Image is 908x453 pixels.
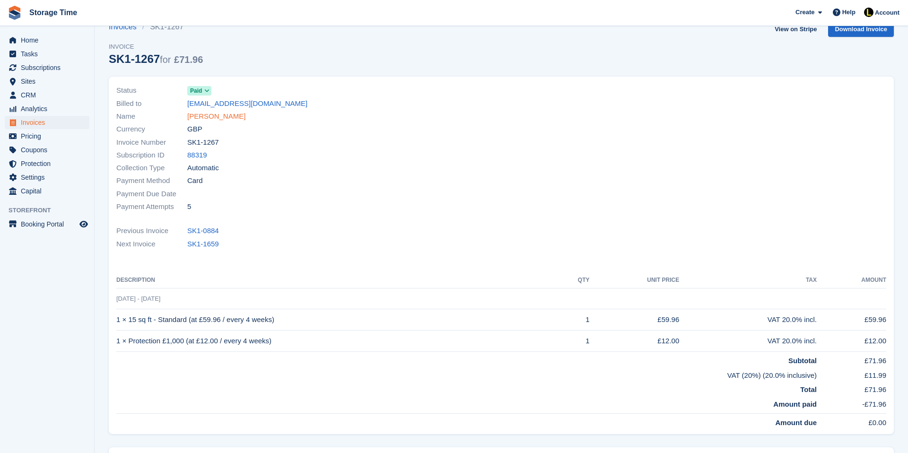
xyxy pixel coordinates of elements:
[116,273,557,288] th: Description
[817,331,886,352] td: £12.00
[679,314,817,325] div: VAT 20.0% incl.
[21,143,78,157] span: Coupons
[9,206,94,215] span: Storefront
[5,47,89,61] a: menu
[21,102,78,115] span: Analytics
[21,34,78,47] span: Home
[190,87,202,95] span: Paid
[776,418,817,427] strong: Amount due
[5,157,89,170] a: menu
[187,85,211,96] a: Paid
[187,163,219,174] span: Automatic
[5,218,89,231] a: menu
[116,175,187,186] span: Payment Method
[875,8,899,17] span: Account
[116,201,187,212] span: Payment Attempts
[5,34,89,47] a: menu
[187,226,219,236] a: SK1-0884
[116,137,187,148] span: Invoice Number
[557,273,590,288] th: QTY
[21,184,78,198] span: Capital
[21,47,78,61] span: Tasks
[21,116,78,129] span: Invoices
[771,21,821,37] a: View on Stripe
[187,124,202,135] span: GBP
[116,226,187,236] span: Previous Invoice
[116,85,187,96] span: Status
[109,21,142,33] a: Invoices
[800,385,817,393] strong: Total
[116,295,160,302] span: [DATE] - [DATE]
[21,130,78,143] span: Pricing
[21,218,78,231] span: Booking Portal
[187,201,191,212] span: 5
[5,130,89,143] a: menu
[78,218,89,230] a: Preview store
[109,52,203,65] div: SK1-1267
[817,414,886,428] td: £0.00
[788,357,817,365] strong: Subtotal
[5,171,89,184] a: menu
[116,150,187,161] span: Subscription ID
[795,8,814,17] span: Create
[773,400,817,408] strong: Amount paid
[109,42,203,52] span: Invoice
[557,309,590,331] td: 1
[187,98,307,109] a: [EMAIL_ADDRESS][DOMAIN_NAME]
[817,309,886,331] td: £59.96
[116,111,187,122] span: Name
[5,143,89,157] a: menu
[187,175,203,186] span: Card
[116,98,187,109] span: Billed to
[5,184,89,198] a: menu
[828,21,894,37] a: Download Invoice
[679,273,817,288] th: Tax
[5,61,89,74] a: menu
[116,124,187,135] span: Currency
[864,8,873,17] img: Laaibah Sarwar
[21,88,78,102] span: CRM
[160,54,171,65] span: for
[817,366,886,381] td: £11.99
[679,336,817,347] div: VAT 20.0% incl.
[21,75,78,88] span: Sites
[590,273,680,288] th: Unit Price
[116,189,187,200] span: Payment Due Date
[116,366,817,381] td: VAT (20%) (20.0% inclusive)
[187,239,219,250] a: SK1-1659
[817,352,886,366] td: £71.96
[116,331,557,352] td: 1 × Protection £1,000 (at £12.00 / every 4 weeks)
[174,54,203,65] span: £71.96
[842,8,856,17] span: Help
[5,102,89,115] a: menu
[21,61,78,74] span: Subscriptions
[5,75,89,88] a: menu
[116,309,557,331] td: 1 × 15 sq ft - Standard (at £59.96 / every 4 weeks)
[187,137,219,148] span: SK1-1267
[116,163,187,174] span: Collection Type
[187,150,207,161] a: 88319
[557,331,590,352] td: 1
[116,239,187,250] span: Next Invoice
[817,381,886,395] td: £71.96
[5,88,89,102] a: menu
[187,111,245,122] a: [PERSON_NAME]
[8,6,22,20] img: stora-icon-8386f47178a22dfd0bd8f6a31ec36ba5ce8667c1dd55bd0f319d3a0aa187defe.svg
[590,309,680,331] td: £59.96
[109,21,203,33] nav: breadcrumbs
[26,5,81,20] a: Storage Time
[21,171,78,184] span: Settings
[817,395,886,414] td: -£71.96
[590,331,680,352] td: £12.00
[817,273,886,288] th: Amount
[21,157,78,170] span: Protection
[5,116,89,129] a: menu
